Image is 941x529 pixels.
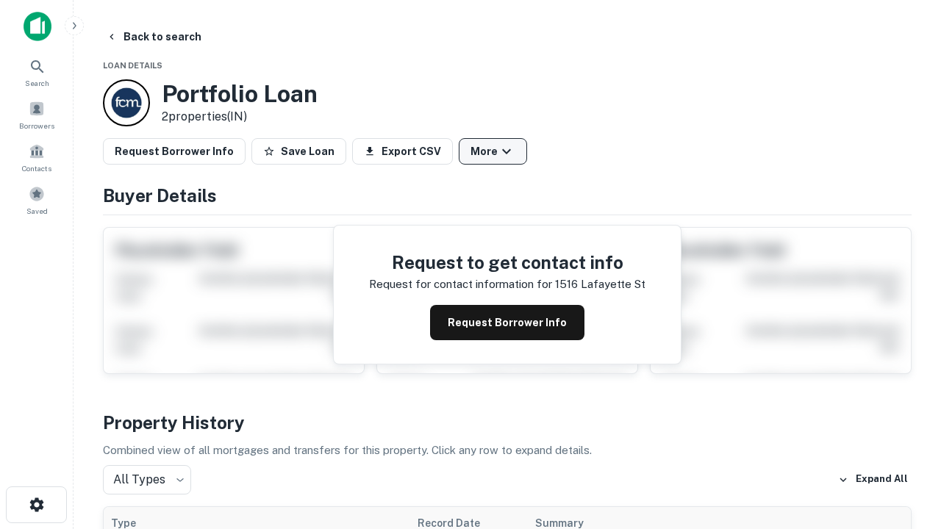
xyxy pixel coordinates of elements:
button: Request Borrower Info [103,138,246,165]
button: Save Loan [251,138,346,165]
a: Search [4,52,69,92]
h4: Property History [103,409,912,436]
span: Loan Details [103,61,162,70]
span: Search [25,77,49,89]
button: Back to search [100,24,207,50]
h4: Buyer Details [103,182,912,209]
h4: Request to get contact info [369,249,645,276]
button: Request Borrower Info [430,305,584,340]
a: Contacts [4,137,69,177]
p: Combined view of all mortgages and transfers for this property. Click any row to expand details. [103,442,912,459]
button: Expand All [834,469,912,491]
span: Contacts [22,162,51,174]
iframe: Chat Widget [867,364,941,435]
a: Saved [4,180,69,220]
p: Request for contact information for [369,276,552,293]
span: Borrowers [19,120,54,132]
button: More [459,138,527,165]
span: Saved [26,205,48,217]
div: All Types [103,465,191,494]
img: capitalize-icon.png [24,12,51,41]
h3: Portfolio Loan [162,80,318,108]
p: 2 properties (IN) [162,108,318,126]
button: Export CSV [352,138,453,165]
a: Borrowers [4,95,69,134]
p: 1516 lafayette st [555,276,645,293]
